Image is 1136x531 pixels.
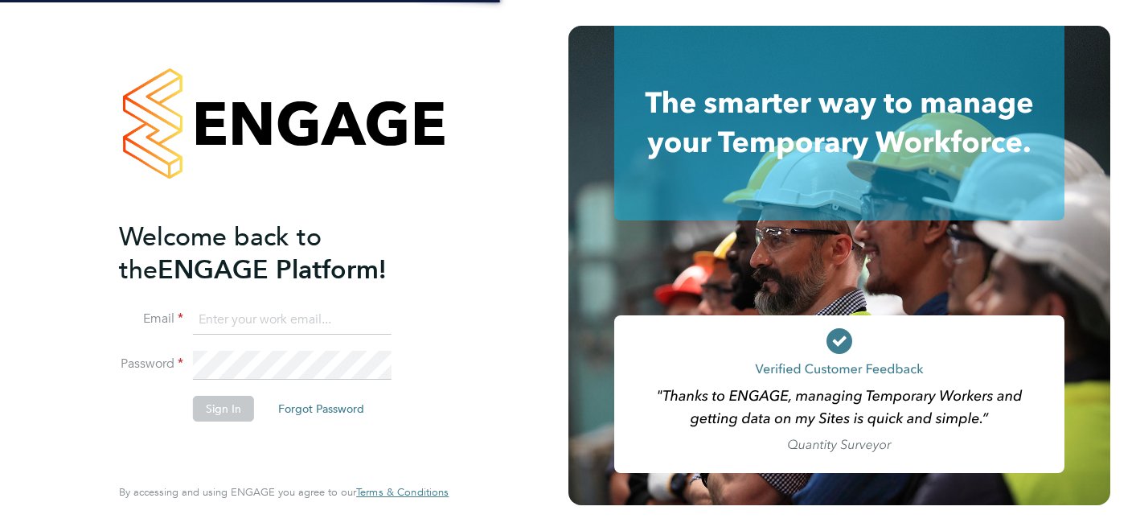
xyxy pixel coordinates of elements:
button: Forgot Password [265,396,377,422]
span: Terms & Conditions [356,485,449,499]
label: Email [119,311,183,327]
span: Welcome back to the [119,221,322,286]
a: Terms & Conditions [356,486,449,499]
h2: ENGAGE Platform! [119,220,433,286]
button: Sign In [193,396,254,422]
label: Password [119,356,183,373]
span: By accessing and using ENGAGE you agree to our [119,485,449,499]
input: Enter your work email... [193,306,392,335]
